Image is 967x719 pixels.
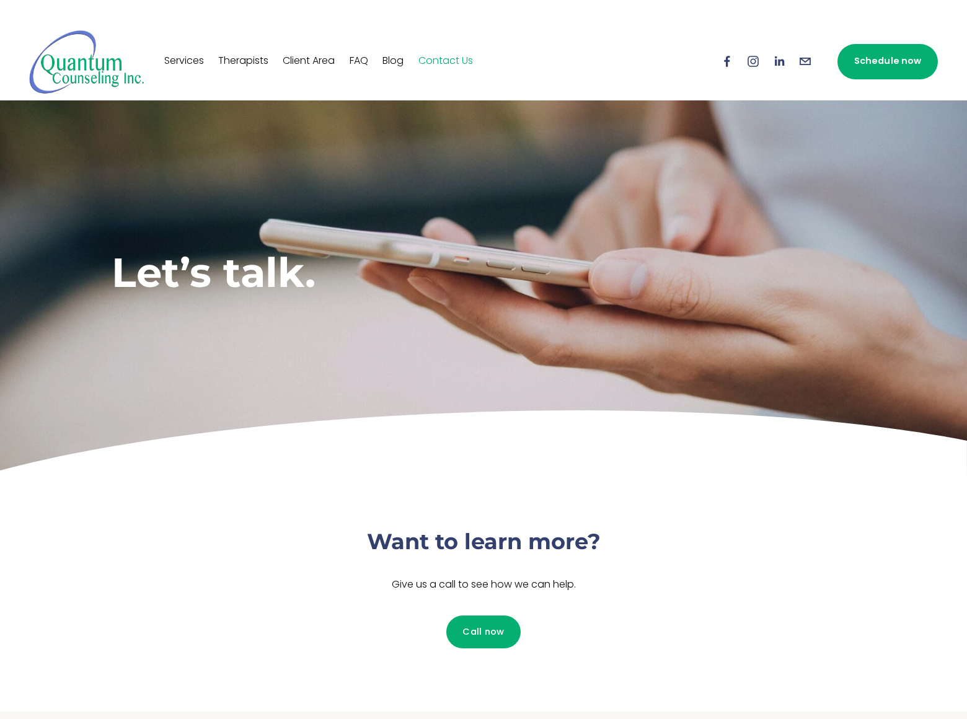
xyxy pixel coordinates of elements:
[164,51,204,71] a: Services
[218,51,268,71] a: Therapists
[746,55,760,68] a: Instagram
[298,576,669,594] p: Give us a call to see how we can help.
[298,527,669,557] h3: Want to learn more?
[112,247,669,297] h1: Let’s talk.
[446,615,521,648] a: Call now
[798,55,812,68] a: info@quantumcounselinginc.com
[418,51,473,71] a: Contact Us
[772,55,786,68] a: LinkedIn
[382,51,404,71] a: Blog
[350,51,368,71] a: FAQ
[29,29,145,94] img: Quantum Counseling Inc. | Change starts here.
[720,55,734,68] a: Facebook
[283,51,335,71] a: Client Area
[837,44,938,79] a: Schedule now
